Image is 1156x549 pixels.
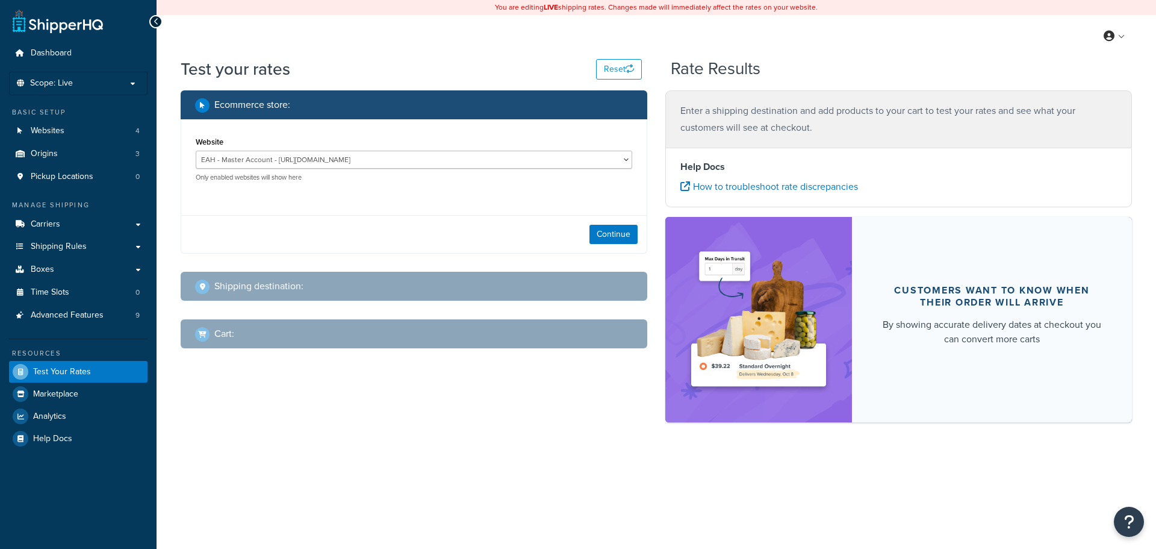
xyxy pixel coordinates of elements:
a: Websites4 [9,120,148,142]
a: Shipping Rules [9,236,148,258]
span: Test Your Rates [33,367,91,377]
div: Resources [9,348,148,359]
span: Dashboard [31,48,72,58]
div: By showing accurate delivery dates at checkout you can convert more carts [881,318,1103,347]
span: Advanced Features [31,310,104,321]
span: Help Docs [33,434,72,444]
span: 4 [135,126,140,136]
span: Marketplace [33,389,78,400]
li: Advanced Features [9,304,148,327]
button: Open Resource Center [1114,507,1144,537]
li: Pickup Locations [9,166,148,188]
a: Test Your Rates [9,361,148,383]
div: Manage Shipping [9,200,148,210]
span: 3 [135,149,140,159]
h2: Rate Results [671,60,760,78]
div: Basic Setup [9,107,148,118]
h2: Shipping destination : [214,281,303,292]
span: 0 [135,172,140,182]
a: How to troubleshoot rate discrepancies [680,180,858,193]
span: Shipping Rules [31,242,87,252]
h2: Ecommerce store : [214,99,290,110]
button: Continue [589,225,638,244]
a: Marketplace [9,383,148,405]
span: Analytics [33,412,66,422]
span: Boxes [31,265,54,275]
h2: Cart : [214,328,234,339]
li: Origins [9,143,148,165]
span: Scope: Live [30,78,73,89]
label: Website [196,137,223,146]
h1: Test your rates [181,57,290,81]
div: Customers want to know when their order will arrive [881,284,1103,309]
a: Carriers [9,213,148,236]
a: Origins3 [9,143,148,165]
p: Only enabled websites will show here [196,173,632,182]
span: Carriers [31,219,60,230]
li: Time Slots [9,281,148,304]
span: Websites [31,126,64,136]
li: Websites [9,120,148,142]
button: Reset [596,59,642,80]
a: Pickup Locations0 [9,166,148,188]
span: 0 [135,287,140,298]
span: Pickup Locations [31,172,93,182]
a: Time Slots0 [9,281,148,304]
img: feature-image-ddt-36eae7f7280da8017bfb280eaccd9c446f90b1fe08728e4019434db127062ab4.png [683,235,834,404]
b: LIVE [544,2,558,13]
h4: Help Docs [680,160,1117,174]
a: Help Docs [9,428,148,450]
span: 9 [135,310,140,321]
span: Time Slots [31,287,69,298]
a: Dashboard [9,42,148,64]
a: Advanced Features9 [9,304,148,327]
span: Origins [31,149,58,159]
a: Boxes [9,259,148,281]
p: Enter a shipping destination and add products to your cart to test your rates and see what your c... [680,102,1117,136]
a: Analytics [9,406,148,427]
